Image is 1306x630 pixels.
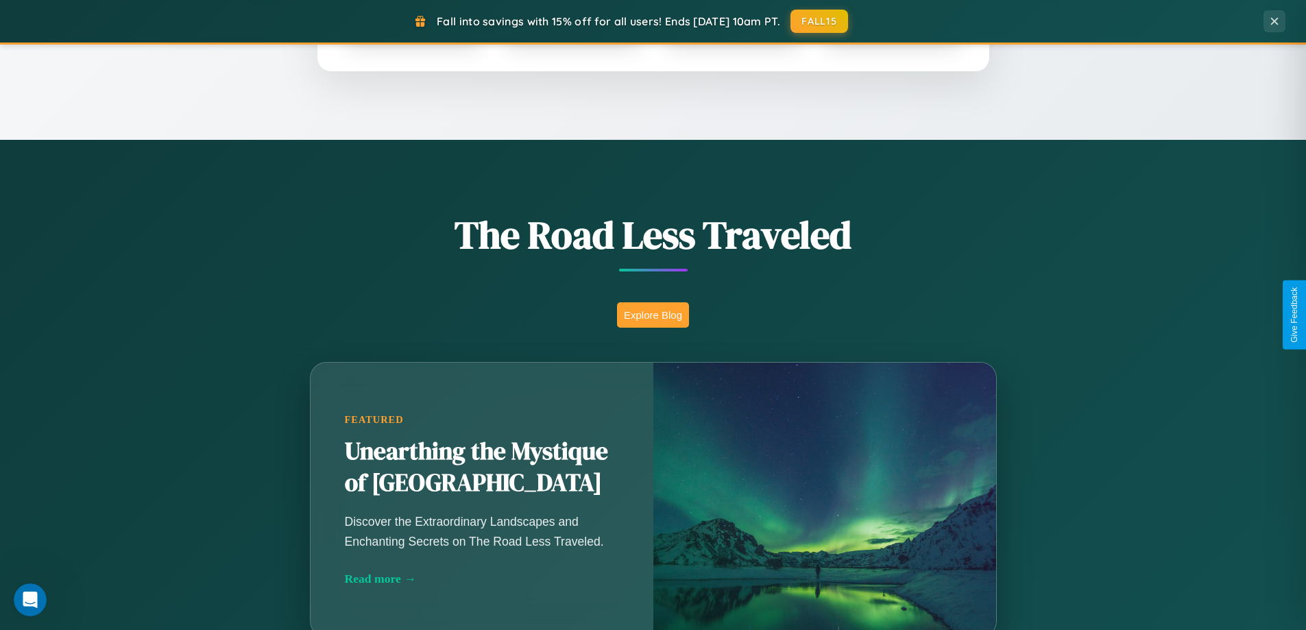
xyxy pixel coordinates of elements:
div: Give Feedback [1290,287,1299,343]
h2: Unearthing the Mystique of [GEOGRAPHIC_DATA] [345,436,619,499]
div: Featured [345,414,619,426]
button: Explore Blog [617,302,689,328]
p: Discover the Extraordinary Landscapes and Enchanting Secrets on The Road Less Traveled. [345,512,619,550]
button: FALL15 [790,10,848,33]
div: Read more → [345,572,619,586]
span: Fall into savings with 15% off for all users! Ends [DATE] 10am PT. [437,14,780,28]
iframe: Intercom live chat [14,583,47,616]
h1: The Road Less Traveled [242,208,1065,261]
